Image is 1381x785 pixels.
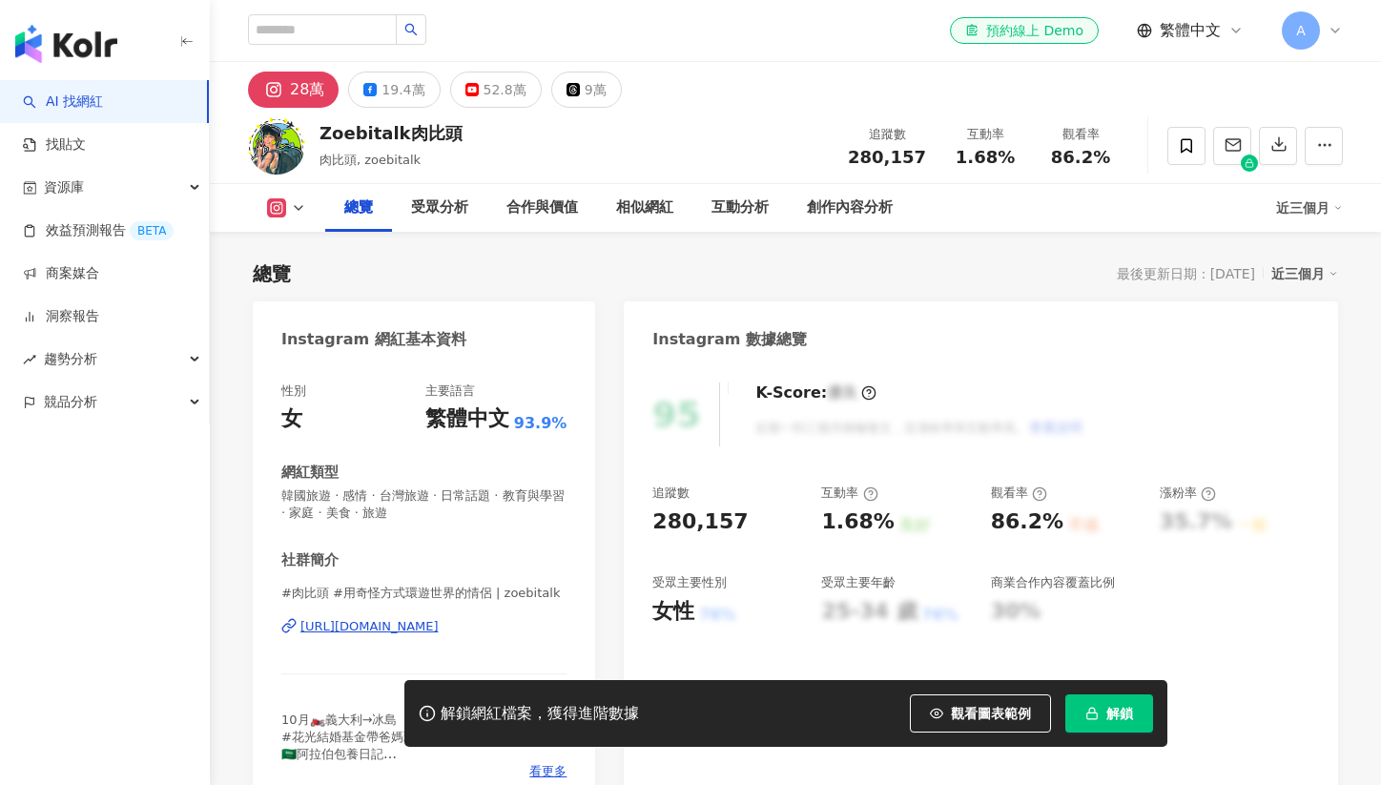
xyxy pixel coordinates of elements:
[281,550,339,570] div: 社群簡介
[652,329,807,350] div: Instagram 數據總覽
[1160,20,1221,41] span: 繁體中文
[529,763,567,780] span: 看更多
[44,166,84,209] span: 資源庫
[1160,485,1216,502] div: 漲粉率
[991,485,1047,502] div: 觀看率
[381,76,424,103] div: 19.4萬
[1044,125,1117,144] div: 觀看率
[848,125,926,144] div: 追蹤數
[319,121,463,145] div: Zoebitalk肉比頭
[248,72,339,108] button: 28萬
[319,153,421,167] span: 肉比頭, zoebitalk
[965,21,1083,40] div: 預約線上 Demo
[23,221,174,240] a: 效益預測報告BETA
[281,487,567,522] span: 韓國旅遊 · 感情 · 台灣旅遊 · 日常話題 · 教育與學習 · 家庭 · 美食 · 旅遊
[281,404,302,434] div: 女
[23,307,99,326] a: 洞察報告
[1271,261,1338,286] div: 近三個月
[1106,706,1133,721] span: 解鎖
[551,72,622,108] button: 9萬
[281,329,466,350] div: Instagram 網紅基本資料
[1276,193,1343,223] div: 近三個月
[1117,266,1255,281] div: 最後更新日期：[DATE]
[755,382,876,403] div: K-Score :
[514,413,567,434] span: 93.9%
[652,507,748,537] div: 280,157
[1065,694,1153,733] button: 解鎖
[1051,148,1110,167] span: 86.2%
[344,196,373,219] div: 總覽
[652,597,694,627] div: 女性
[652,574,727,591] div: 受眾主要性別
[506,196,578,219] div: 合作與價值
[949,125,1021,144] div: 互動率
[616,196,673,219] div: 相似網紅
[281,585,567,602] span: #肉比頭 #用奇怪方式環遊世界的情侶 | zoebitalk
[248,117,305,175] img: KOL Avatar
[807,196,893,219] div: 創作內容分析
[991,507,1063,537] div: 86.2%
[652,485,690,502] div: 追蹤數
[281,618,567,635] a: [URL][DOMAIN_NAME]
[585,76,607,103] div: 9萬
[1296,20,1306,41] span: A
[300,618,439,635] div: [URL][DOMAIN_NAME]
[23,135,86,155] a: 找貼文
[484,76,526,103] div: 52.8萬
[23,353,36,366] span: rise
[425,404,509,434] div: 繁體中文
[848,147,926,167] span: 280,157
[281,463,339,483] div: 網紅類型
[821,507,894,537] div: 1.68%
[44,338,97,381] span: 趨勢分析
[411,196,468,219] div: 受眾分析
[253,260,291,287] div: 總覽
[450,72,542,108] button: 52.8萬
[23,93,103,112] a: searchAI 找網紅
[404,23,418,36] span: search
[821,485,877,502] div: 互動率
[281,382,306,400] div: 性別
[23,264,99,283] a: 商案媒合
[950,17,1099,44] a: 預約線上 Demo
[290,76,324,103] div: 28萬
[821,574,896,591] div: 受眾主要年齡
[951,706,1031,721] span: 觀看圖表範例
[44,381,97,423] span: 競品分析
[425,382,475,400] div: 主要語言
[956,148,1015,167] span: 1.68%
[15,25,117,63] img: logo
[711,196,769,219] div: 互動分析
[910,694,1051,733] button: 觀看圖表範例
[991,574,1115,591] div: 商業合作內容覆蓋比例
[348,72,440,108] button: 19.4萬
[441,704,639,724] div: 解鎖網紅檔案，獲得進階數據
